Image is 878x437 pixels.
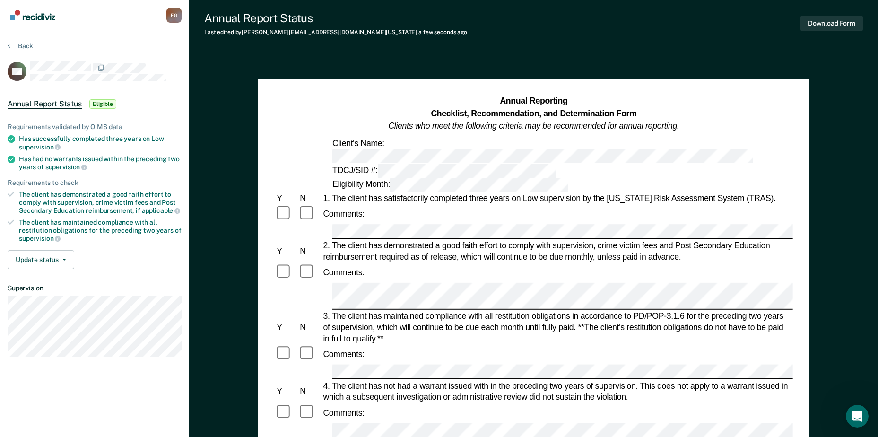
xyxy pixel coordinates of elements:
[204,29,467,35] div: Last edited by [PERSON_NAME][EMAIL_ADDRESS][DOMAIN_NAME][US_STATE]
[8,123,182,131] div: Requirements validated by OIMS data
[19,143,61,151] span: supervision
[19,135,182,151] div: Has successfully completed three years on Low
[8,99,82,109] span: Annual Report Status
[45,163,87,171] span: supervision
[19,191,182,215] div: The client has demonstrated a good faith effort to comply with supervision, crime victim fees and...
[204,11,467,25] div: Annual Report Status
[8,179,182,187] div: Requirements to check
[321,407,366,419] div: Comments:
[321,349,366,360] div: Comments:
[321,193,792,204] div: 1. The client has satisfactorily completed three years on Low supervision by the [US_STATE] Risk ...
[298,193,321,204] div: N
[166,8,182,23] button: Profile dropdown button
[142,207,180,214] span: applicable
[500,96,567,105] strong: Annual Reporting
[8,250,74,269] button: Update status
[275,193,298,204] div: Y
[19,155,182,171] div: Has had no warrants issued within the preceding two years of
[89,99,116,109] span: Eligible
[19,218,182,243] div: The client has maintained compliance with all restitution obligations for the preceding two years of
[166,8,182,23] div: E G
[321,381,792,403] div: 4. The client has not had a warrant issued with in the preceding two years of supervision. This d...
[19,235,61,242] span: supervision
[10,10,55,20] img: Recidiviz
[298,246,321,257] div: N
[846,405,869,428] iframe: Intercom live chat
[330,164,558,178] div: TDCJ/SID #:
[431,109,636,118] strong: Checklist, Recommendation, and Determination Form
[298,322,321,333] div: N
[800,16,863,31] button: Download Form
[8,284,182,292] dt: Supervision
[330,178,570,192] div: Eligibility Month:
[275,386,298,397] div: Y
[275,322,298,333] div: Y
[321,267,366,279] div: Comments:
[321,311,792,344] div: 3. The client has maintained compliance with all restitution obligations in accordance to PD/POP-...
[8,42,33,50] button: Back
[321,241,792,263] div: 2. The client has demonstrated a good faith effort to comply with supervision, crime victim fees ...
[330,138,793,163] div: Client's Name:
[298,386,321,397] div: N
[388,121,679,131] em: Clients who meet the following criteria may be recommended for annual reporting.
[321,209,366,220] div: Comments:
[418,29,467,35] span: a few seconds ago
[275,246,298,257] div: Y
